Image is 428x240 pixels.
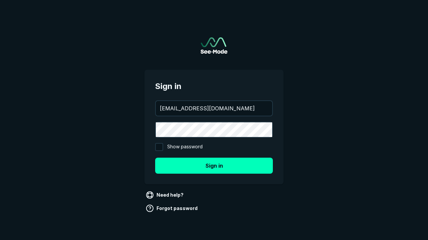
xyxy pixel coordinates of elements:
[201,37,227,54] img: See-Mode Logo
[201,37,227,54] a: Go to sign in
[155,80,273,92] span: Sign in
[155,158,273,174] button: Sign in
[156,101,272,116] input: your@email.com
[144,190,186,200] a: Need help?
[144,203,200,214] a: Forgot password
[167,143,203,151] span: Show password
